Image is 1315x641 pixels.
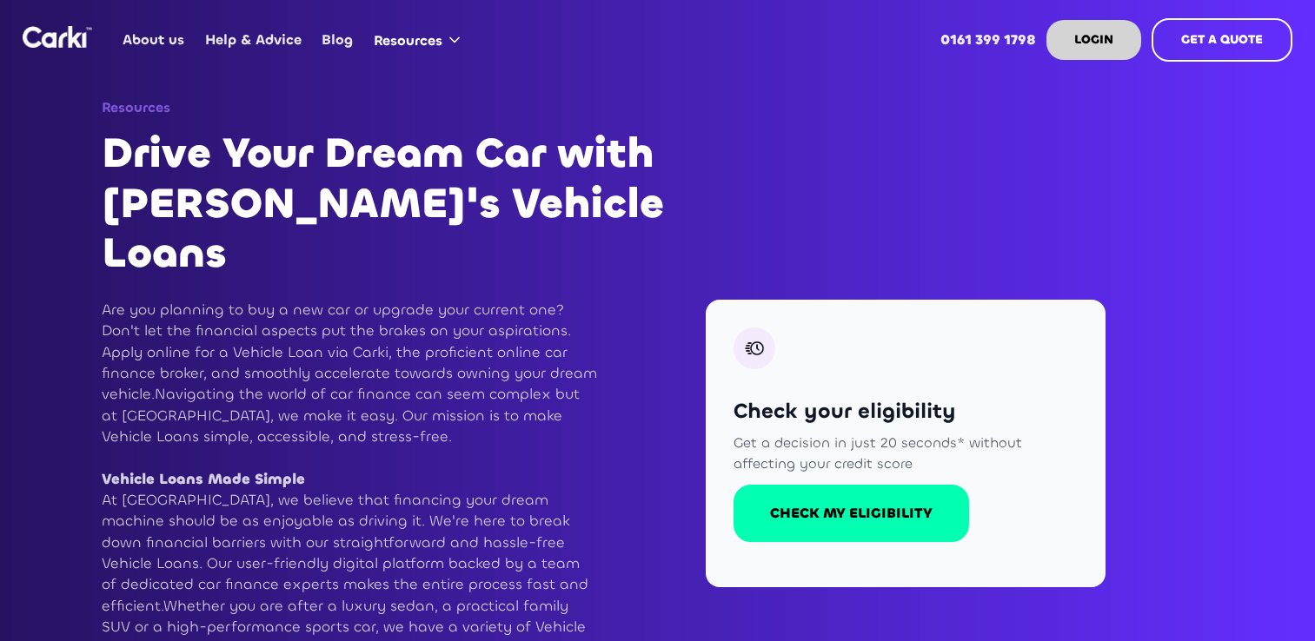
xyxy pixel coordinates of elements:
img: Logo [23,26,92,48]
a: Help & Advice [195,6,311,74]
div: Get a decision in just 20 seconds* without affecting your credit score [734,433,1078,474]
strong: 0161 399 1798 [940,30,1036,49]
strong: Drive Your Dream Car with [PERSON_NAME]'s Vehicle Loans [102,126,664,281]
div: Resources [363,7,477,73]
a: home [23,26,92,48]
div: Resources [102,97,769,118]
a: About us [113,6,195,74]
a: LOGIN [1046,20,1141,60]
a: GET A QUOTE [1152,18,1292,62]
a: Blog [312,6,363,74]
strong: GET A QUOTE [1181,31,1263,48]
a: 0161 399 1798 [931,6,1046,74]
div: Resources [374,31,442,50]
div: CHECK MY ELIGIBILITY [770,504,933,523]
div: Check your eligibility [734,397,1078,426]
strong: Vehicle Loans Made Simple ‍ [102,470,305,489]
strong: LOGIN [1074,31,1113,48]
a: CHECK MY ELIGIBILITY [734,485,969,542]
